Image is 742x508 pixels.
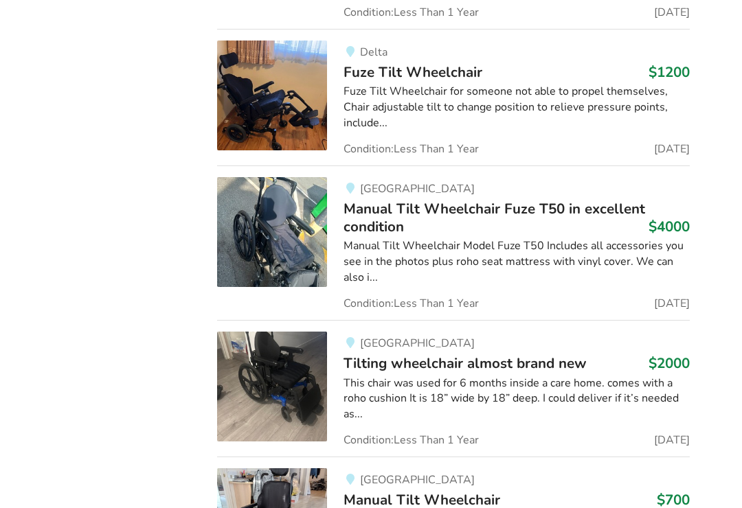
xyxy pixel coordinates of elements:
[654,299,690,310] span: [DATE]
[344,239,689,286] div: Manual Tilt Wheelchair Model Fuze T50 Includes all accessories you see in the photos plus roho se...
[344,63,482,82] span: Fuze Tilt Wheelchair
[360,336,475,351] span: [GEOGRAPHIC_DATA]
[654,144,690,155] span: [DATE]
[649,64,690,82] h3: $1200
[217,321,689,457] a: mobility-tilting wheelchair almost brand new [GEOGRAPHIC_DATA]Tilting wheelchair almost brand new...
[360,182,475,197] span: [GEOGRAPHIC_DATA]
[217,41,327,151] img: mobility-fuze tilt wheelchair
[344,8,479,19] span: Condition: Less Than 1 Year
[344,144,479,155] span: Condition: Less Than 1 Year
[344,354,587,373] span: Tilting wheelchair almost brand new
[344,200,645,237] span: Manual Tilt Wheelchair Fuze T50 in excellent condition
[217,166,689,321] a: mobility-manual tilt wheelchair fuze t50 in excellent condition[GEOGRAPHIC_DATA]Manual Tilt Wheel...
[649,218,690,236] h3: $4000
[649,355,690,373] h3: $2000
[344,376,689,424] div: This chair was used for 6 months inside a care home. comes with a roho cushion It is 18” wide by ...
[344,299,479,310] span: Condition: Less Than 1 Year
[217,30,689,166] a: mobility-fuze tilt wheelchairDeltaFuze Tilt Wheelchair$1200Fuze Tilt Wheelchair for someone not a...
[344,84,689,132] div: Fuze Tilt Wheelchair for someone not able to propel themselves, Chair adjustable tilt to change p...
[654,8,690,19] span: [DATE]
[217,332,327,442] img: mobility-tilting wheelchair almost brand new
[654,435,690,446] span: [DATE]
[344,435,479,446] span: Condition: Less Than 1 Year
[360,473,475,488] span: [GEOGRAPHIC_DATA]
[217,178,327,288] img: mobility-manual tilt wheelchair fuze t50 in excellent condition
[360,45,387,60] span: Delta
